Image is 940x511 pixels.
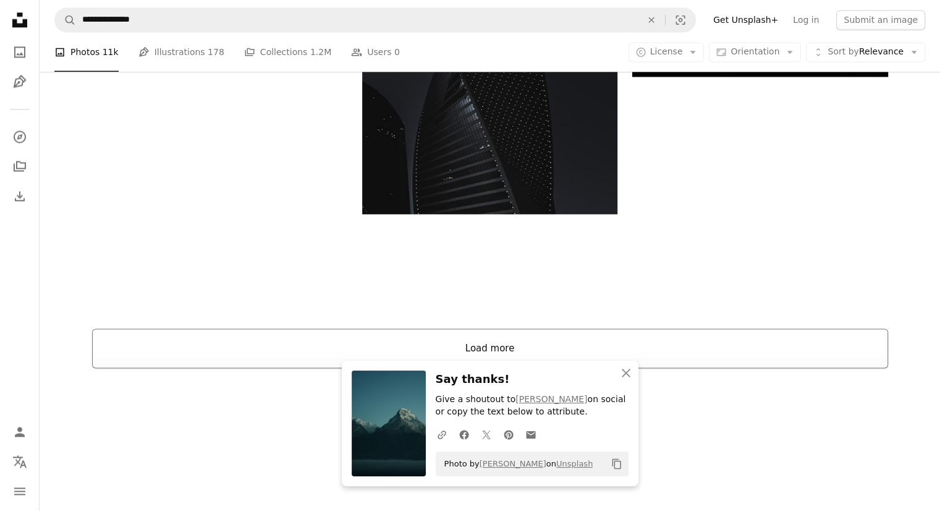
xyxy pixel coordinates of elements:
[606,453,627,474] button: Copy to clipboard
[7,154,32,179] a: Collections
[54,7,696,32] form: Find visuals sitewide
[436,393,629,418] p: Give a shoutout to on social or copy the text below to attribute.
[730,46,779,56] span: Orientation
[650,46,683,56] span: License
[351,32,400,72] a: Users 0
[394,45,400,59] span: 0
[556,459,593,468] a: Unsplash
[520,422,542,447] a: Share over email
[40,447,940,462] p: Make something awesome
[438,454,593,474] span: Photo by on
[709,42,801,62] button: Orientation
[7,184,32,208] a: Download History
[208,45,224,59] span: 178
[436,371,629,389] h3: Say thanks!
[92,328,888,368] button: Load more
[7,124,32,149] a: Explore
[7,479,32,504] button: Menu
[453,422,475,447] a: Share on Facebook
[55,8,76,32] button: Search Unsplash
[638,8,665,32] button: Clear
[666,8,695,32] button: Visual search
[706,10,785,30] a: Get Unsplash+
[515,394,587,404] a: [PERSON_NAME]
[828,46,858,56] span: Sort by
[629,42,705,62] button: License
[7,7,32,35] a: Home — Unsplash
[7,419,32,444] a: Log in / Sign up
[7,449,32,474] button: Language
[828,46,904,58] span: Relevance
[836,10,925,30] button: Submit an image
[244,32,331,72] a: Collections 1.2M
[138,32,224,72] a: Illustrations 178
[7,69,32,94] a: Illustrations
[310,45,331,59] span: 1.2M
[7,40,32,64] a: Photos
[806,42,925,62] button: Sort byRelevance
[480,459,546,468] a: [PERSON_NAME]
[498,422,520,447] a: Share on Pinterest
[785,10,826,30] a: Log in
[475,422,498,447] a: Share on Twitter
